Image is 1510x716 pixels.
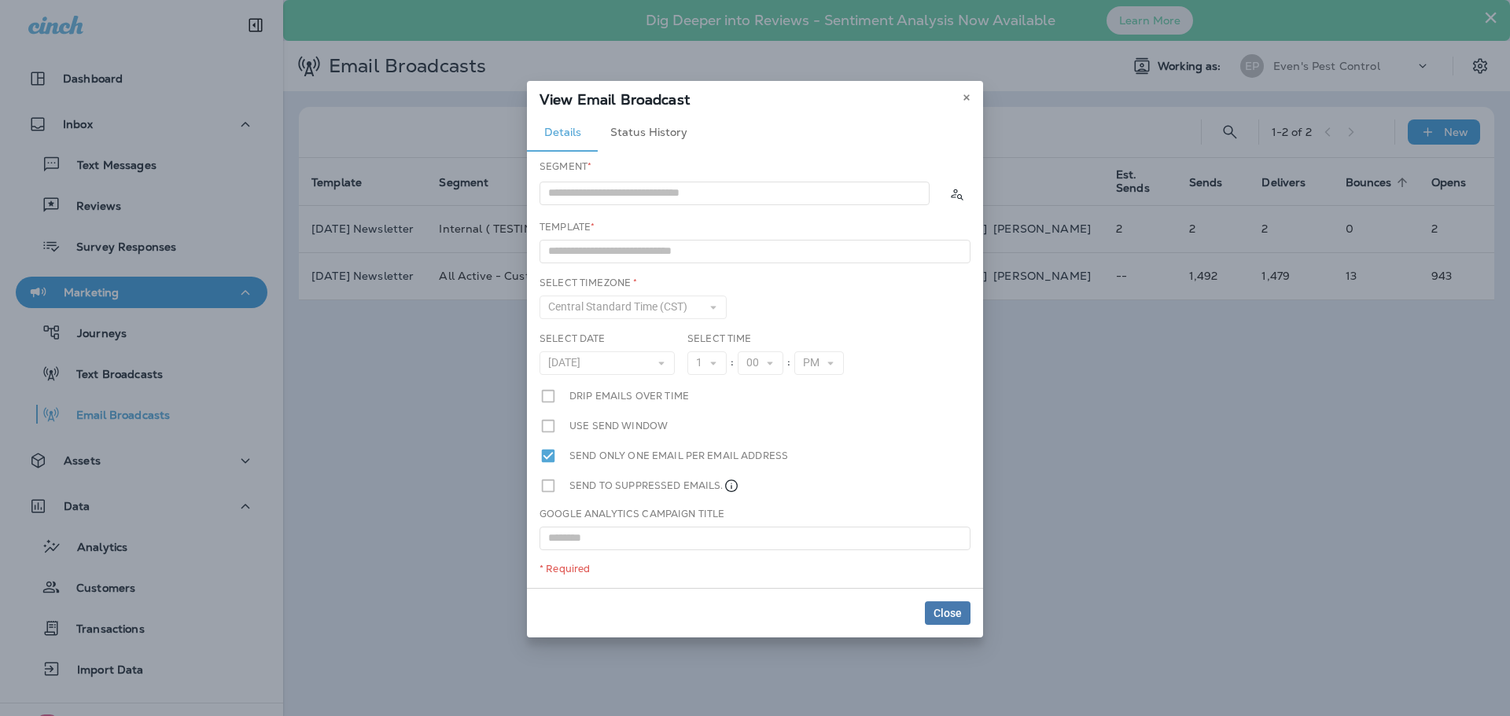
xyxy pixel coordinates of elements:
label: Send to suppressed emails. [569,477,739,494]
div: : [727,351,738,375]
div: View Email Broadcast [527,81,983,114]
button: Status History [598,114,700,152]
button: 00 [738,351,783,375]
button: PM [794,351,844,375]
button: Central Standard Time (CST) [540,296,727,319]
button: 1 [687,351,727,375]
div: : [783,351,794,375]
label: Select Timezone [540,277,637,289]
label: Select Time [687,332,752,345]
label: Template [540,221,595,233]
label: Google Analytics Campaign Title [540,508,724,520]
span: Close [934,608,962,619]
span: [DATE] [548,356,587,369]
span: 1 [696,356,709,369]
button: Details [527,114,598,152]
label: Select Date [540,332,606,345]
button: Calculate the estimated number of emails to be sent based on selected segment. (This could take a... [942,179,970,207]
span: Central Standard Time (CST) [548,300,694,314]
button: [DATE] [540,351,675,375]
span: 00 [746,356,765,369]
label: Segment [540,160,591,173]
span: PM [803,356,826,369]
div: * Required [540,563,970,575]
label: Send only one email per email address [569,447,788,464]
label: Use send window [569,417,668,435]
label: Drip emails over time [569,387,689,405]
button: Close [925,601,970,625]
